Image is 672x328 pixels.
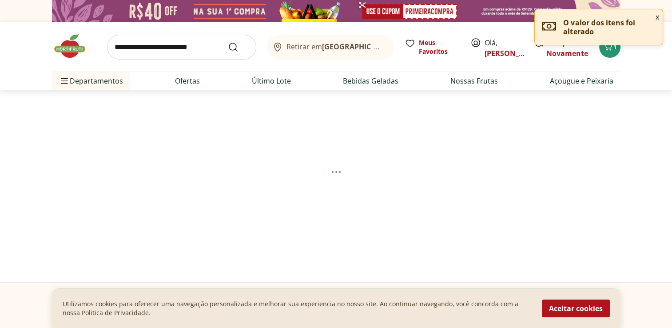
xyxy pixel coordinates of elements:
[175,76,200,86] a: Ofertas
[343,76,398,86] a: Bebidas Geladas
[652,9,663,24] button: Fechar notificação
[52,33,96,60] img: Hortifruti
[550,76,613,86] a: Açougue e Peixaria
[286,43,385,51] span: Retirar em
[599,36,620,58] button: Carrinho
[485,48,542,58] a: [PERSON_NAME]
[267,35,394,60] button: Retirar em[GEOGRAPHIC_DATA]/[GEOGRAPHIC_DATA]
[107,35,256,60] input: search
[405,38,460,56] a: Meus Favoritos
[450,76,498,86] a: Nossas Frutas
[63,300,531,317] p: Utilizamos cookies para oferecer uma navegação personalizada e melhorar sua experiencia no nosso ...
[546,38,588,58] a: Comprar Novamente
[485,37,524,59] span: Olá,
[613,43,617,51] span: 1
[322,42,472,52] b: [GEOGRAPHIC_DATA]/[GEOGRAPHIC_DATA]
[252,76,291,86] a: Último Lote
[228,42,249,52] button: Submit Search
[419,38,460,56] span: Meus Favoritos
[59,70,70,92] button: Menu
[563,18,656,36] p: O valor dos itens foi alterado
[59,70,123,92] span: Departamentos
[542,300,610,317] button: Aceitar cookies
